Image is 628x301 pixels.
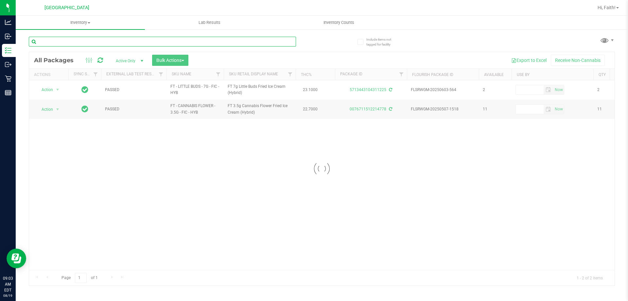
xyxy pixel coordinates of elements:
[16,16,145,29] a: Inventory
[366,37,399,47] span: Include items not tagged for facility
[29,37,296,47] input: Search Package ID, Item Name, SKU, Lot or Part Number...
[190,20,229,26] span: Lab Results
[274,16,403,29] a: Inventory Counts
[5,33,11,40] inline-svg: Inbound
[5,47,11,54] inline-svg: Inventory
[3,293,13,298] p: 08/19
[315,20,363,26] span: Inventory Counts
[5,61,11,68] inline-svg: Outbound
[3,275,13,293] p: 09:03 AM EDT
[44,5,89,10] span: [GEOGRAPHIC_DATA]
[145,16,274,29] a: Lab Results
[7,249,26,268] iframe: Resource center
[5,75,11,82] inline-svg: Retail
[5,89,11,96] inline-svg: Reports
[16,20,145,26] span: Inventory
[5,19,11,26] inline-svg: Analytics
[598,5,616,10] span: Hi, Faith!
